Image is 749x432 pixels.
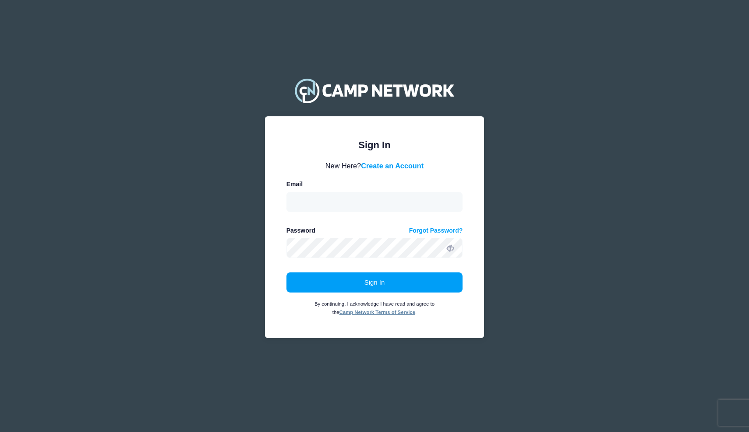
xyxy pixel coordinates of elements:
[286,138,463,152] div: Sign In
[286,160,463,171] div: New Here?
[291,73,458,108] img: Camp Network
[339,310,415,315] a: Camp Network Terms of Service
[286,272,463,293] button: Sign In
[361,162,424,170] a: Create an Account
[314,301,435,315] small: By continuing, I acknowledge I have read and agree to the .
[286,226,315,235] label: Password
[409,226,463,235] a: Forgot Password?
[286,180,303,189] label: Email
